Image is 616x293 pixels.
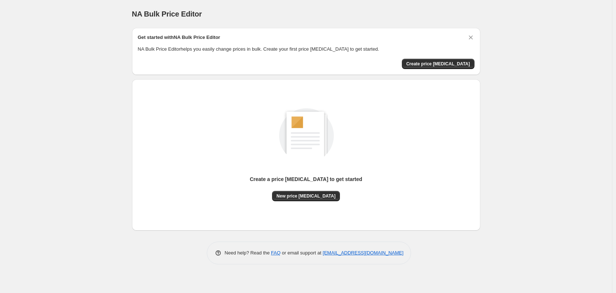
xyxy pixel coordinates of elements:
span: or email support at [280,250,323,256]
p: Create a price [MEDICAL_DATA] to get started [250,176,362,183]
button: New price [MEDICAL_DATA] [272,191,340,201]
a: FAQ [271,250,280,256]
p: NA Bulk Price Editor helps you easily change prices in bulk. Create your first price [MEDICAL_DAT... [138,46,474,53]
a: [EMAIL_ADDRESS][DOMAIN_NAME] [323,250,403,256]
span: NA Bulk Price Editor [132,10,202,18]
span: Need help? Read the [225,250,271,256]
button: Dismiss card [467,34,474,41]
span: New price [MEDICAL_DATA] [276,193,335,199]
h2: Get started with NA Bulk Price Editor [138,34,220,41]
span: Create price [MEDICAL_DATA] [406,61,470,67]
button: Create price change job [402,59,474,69]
